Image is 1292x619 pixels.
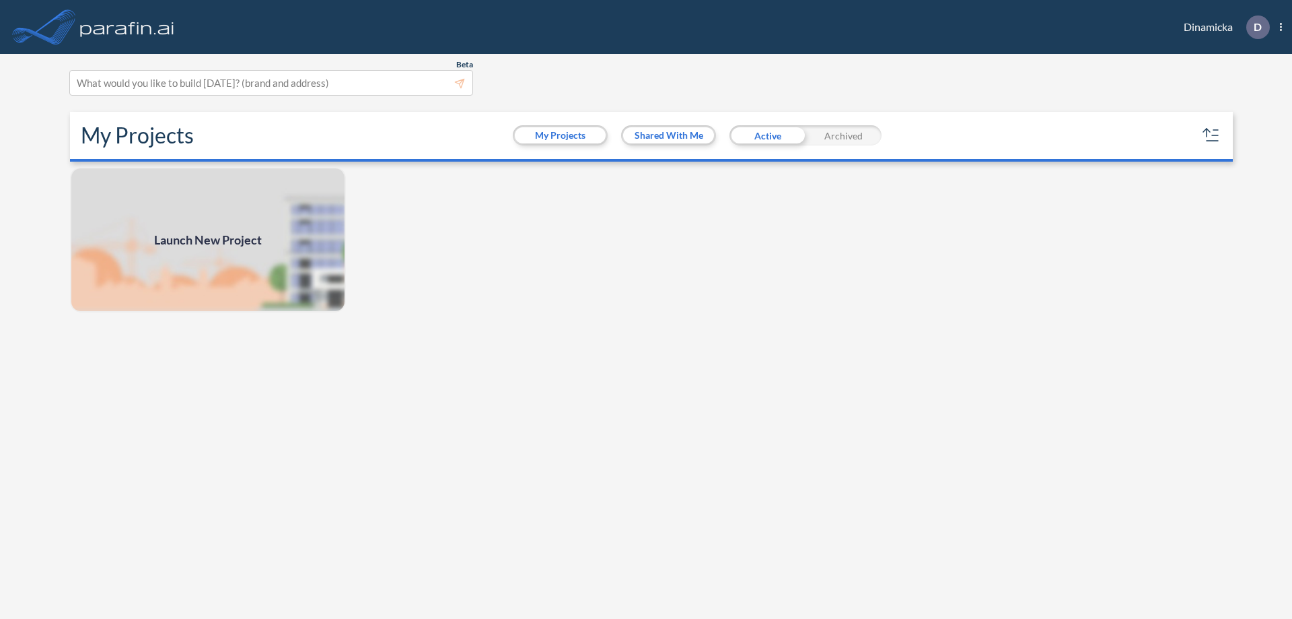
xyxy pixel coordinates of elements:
[623,127,714,143] button: Shared With Me
[70,167,346,313] img: add
[729,125,805,145] div: Active
[1200,125,1222,146] button: sort
[77,13,177,40] img: logo
[1254,21,1262,33] p: D
[456,59,473,70] span: Beta
[81,123,194,148] h2: My Projects
[1163,15,1282,39] div: Dinamicka
[805,125,882,145] div: Archived
[154,231,262,249] span: Launch New Project
[515,127,606,143] button: My Projects
[70,167,346,313] a: Launch New Project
